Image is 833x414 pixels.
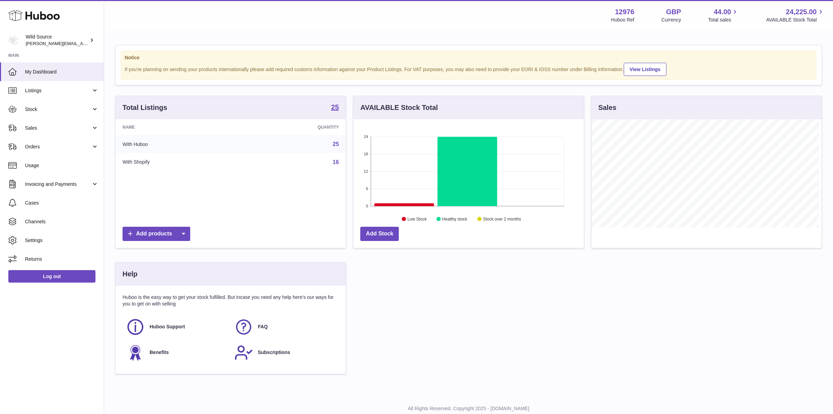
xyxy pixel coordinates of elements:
[766,17,825,23] span: AVAILABLE Stock Total
[364,152,368,156] text: 18
[666,7,681,17] strong: GBP
[624,63,666,76] a: View Listings
[611,17,634,23] div: Huboo Ref
[110,405,827,412] p: All Rights Reserved. Copyright 2025 - [DOMAIN_NAME]
[26,34,88,47] div: Wild Source
[25,69,99,75] span: My Dashboard
[8,270,95,283] a: Log out
[125,62,813,76] div: If you're planning on sending your products internationally please add required customs informati...
[116,119,240,135] th: Name
[258,324,268,330] span: FAQ
[331,104,339,111] strong: 25
[26,41,139,46] span: [PERSON_NAME][EMAIL_ADDRESS][DOMAIN_NAME]
[364,169,368,173] text: 12
[714,7,731,17] span: 44.00
[116,153,240,171] td: With Shopify
[662,17,681,23] div: Currency
[708,17,739,23] span: Total sales
[234,343,336,362] a: Subscriptions
[25,200,99,206] span: Cases
[483,217,521,222] text: Stock over 2 months
[766,7,825,23] a: 24,225.00 AVAILABLE Stock Total
[25,125,91,131] span: Sales
[615,7,634,17] strong: 12976
[240,119,346,135] th: Quantity
[25,162,99,169] span: Usage
[123,227,190,241] a: Add products
[366,204,368,208] text: 0
[708,7,739,23] a: 44.00 Total sales
[360,227,399,241] a: Add Stock
[123,103,167,112] h3: Total Listings
[116,135,240,153] td: With Huboo
[234,318,336,336] a: FAQ
[333,141,339,147] a: 25
[786,7,817,17] span: 24,225.00
[331,104,339,112] a: 25
[25,181,91,188] span: Invoicing and Payments
[125,54,813,61] strong: Notice
[364,135,368,139] text: 24
[25,237,99,244] span: Settings
[25,87,91,94] span: Listings
[333,159,339,165] a: 16
[258,349,290,356] span: Subscriptions
[123,269,137,279] h3: Help
[123,294,339,307] p: Huboo is the easy way to get your stock fulfilled. But incase you need any help here's our ways f...
[25,256,99,262] span: Returns
[25,144,91,150] span: Orders
[360,103,438,112] h3: AVAILABLE Stock Total
[150,324,185,330] span: Huboo Support
[8,35,19,45] img: kate@wildsource.co.uk
[442,217,468,222] text: Healthy stock
[126,318,227,336] a: Huboo Support
[366,187,368,191] text: 6
[126,343,227,362] a: Benefits
[25,106,91,113] span: Stock
[407,217,427,222] text: Low Stock
[25,218,99,225] span: Channels
[150,349,169,356] span: Benefits
[598,103,616,112] h3: Sales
